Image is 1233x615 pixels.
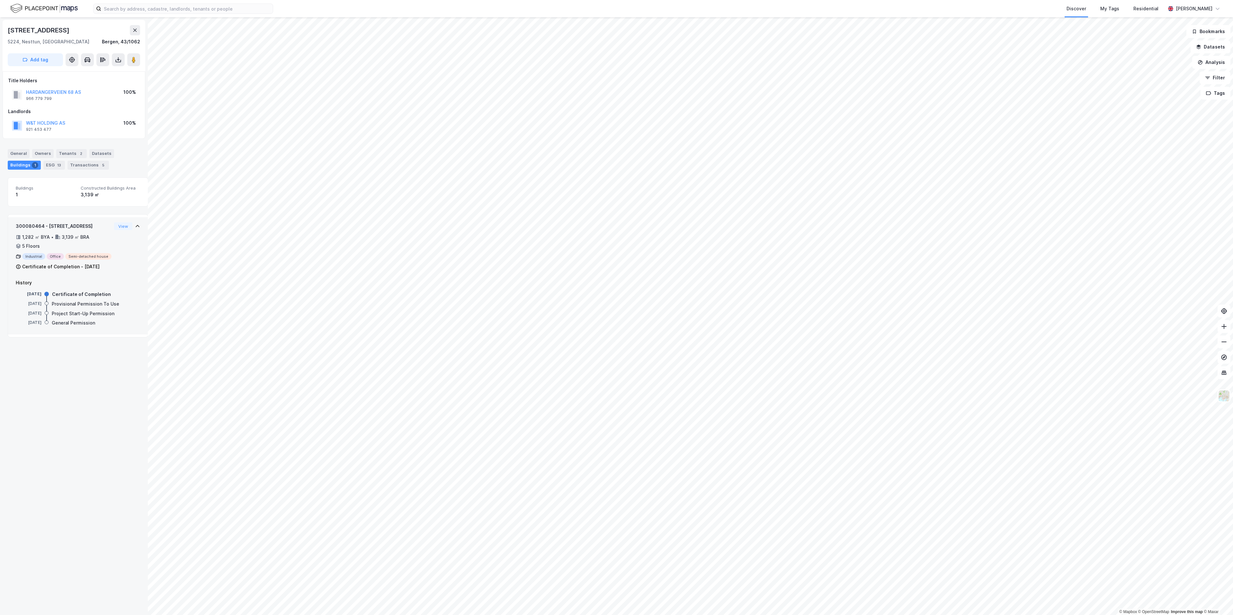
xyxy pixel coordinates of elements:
[81,185,140,191] span: Constructed Buildings Area
[8,53,63,66] button: Add tag
[16,291,41,297] div: [DATE]
[1186,25,1230,38] button: Bookmarks
[67,161,109,170] div: Transactions
[1201,87,1230,100] button: Tags
[16,301,41,307] div: [DATE]
[26,127,51,132] div: 921 453 477
[123,88,136,96] div: 100%
[8,25,71,35] div: [STREET_ADDRESS]
[81,191,140,199] div: 3,139 ㎡
[123,119,136,127] div: 100%
[16,222,112,230] div: 300080464 - [STREET_ADDRESS]
[8,149,30,158] div: General
[62,233,89,241] div: 3,139 ㎡ BRA
[43,161,65,170] div: ESG
[26,96,52,101] div: 966 779 799
[16,185,76,191] span: Buildings
[89,149,114,158] div: Datasets
[1171,610,1203,614] a: Improve this map
[52,310,114,317] div: Project Start-Up Permission
[1200,71,1230,84] button: Filter
[1119,610,1137,614] a: Mapbox
[52,290,111,298] div: Certificate of Completion
[32,149,54,158] div: Owners
[52,319,95,327] div: General Permission
[8,108,140,115] div: Landlords
[1133,5,1158,13] div: Residential
[51,235,54,240] div: •
[1067,5,1086,13] div: Discover
[1201,584,1233,615] iframe: Chat Widget
[101,4,273,13] input: Search by address, cadastre, landlords, tenants or people
[10,3,78,14] img: logo.f888ab2527a4732fd821a326f86c7f29.svg
[114,222,132,230] button: View
[16,320,41,325] div: [DATE]
[22,233,50,241] div: 1,282 ㎡ BYA
[52,300,119,308] div: Provisional Permission To Use
[56,162,62,168] div: 13
[1176,5,1212,13] div: [PERSON_NAME]
[1218,390,1230,402] img: Z
[16,191,76,199] div: 1
[8,77,140,85] div: Title Holders
[22,263,100,271] div: Certificate of Completion - [DATE]
[100,162,106,168] div: 5
[16,310,41,316] div: [DATE]
[1192,56,1230,69] button: Analysis
[102,38,140,46] div: Bergen, 43/1062
[22,242,40,250] div: 5 Floors
[8,161,41,170] div: Buildings
[1191,40,1230,53] button: Datasets
[1100,5,1119,13] div: My Tags
[32,162,38,168] div: 1
[78,150,84,157] div: 2
[1138,610,1169,614] a: OpenStreetMap
[56,149,87,158] div: Tenants
[16,279,140,287] div: History
[8,38,89,46] div: 5224, Nesttun, [GEOGRAPHIC_DATA]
